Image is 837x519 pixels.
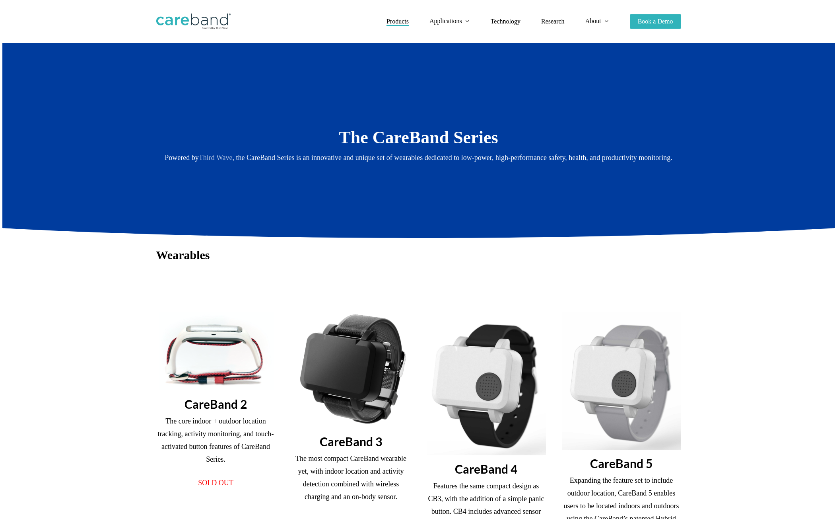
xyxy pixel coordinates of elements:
[156,14,231,29] img: CareBand
[562,456,681,471] h3: CareBand 5
[427,461,546,476] h3: CareBand 4
[429,18,462,24] span: Applications
[585,18,601,24] span: About
[386,18,409,25] a: Products
[541,18,565,25] a: Research
[156,151,681,164] p: Powered by , the CareBand Series is an innovative and unique set of wearables dedicated to low-po...
[585,18,609,25] a: About
[638,18,673,25] span: Book a Demo
[156,396,276,412] h3: CareBand 2
[156,415,276,476] p: The core indoor + outdoor location tracking, activity monitoring, and touch-activated button feat...
[291,452,411,514] p: The most compact CareBand wearable yet, with indoor location and activity detection combined with...
[199,154,233,162] a: Third Wave
[429,18,470,25] a: Applications
[491,18,520,25] a: Technology
[198,479,233,487] span: SOLD OUT
[156,127,681,148] h2: The CareBand Series
[156,248,681,263] h3: Wearables
[291,434,411,449] h3: CareBand 3
[630,18,681,25] a: Book a Demo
